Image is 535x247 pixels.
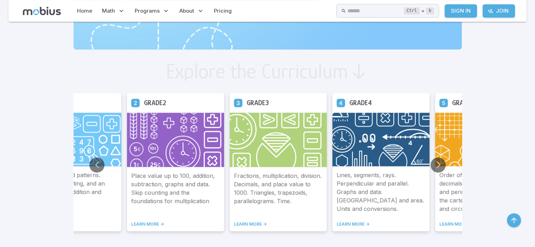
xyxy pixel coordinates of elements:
img: Grade 3 [230,112,327,167]
span: About [179,7,194,15]
h5: Grade 4 [349,97,372,108]
span: Math [102,7,115,15]
a: Home [75,3,94,19]
a: Pricing [212,3,234,19]
p: Lines, segments, rays. Perpendicular and parallel. Graphs and data. [GEOGRAPHIC_DATA] and area. U... [337,171,425,213]
button: Go to next slide [431,157,446,173]
p: Place value up to 100, addition, subtraction, graphs and data. Skip counting and the foundations ... [131,171,220,213]
kbd: k [426,7,434,14]
a: Grade 4 [337,98,345,107]
a: LEARN MORE -> [234,221,323,227]
a: LEARN MORE -> [28,221,117,227]
p: Fractions, multiplication, division. Decimals, and place value to 1000. Triangles, trapezoids, pa... [234,171,323,213]
a: Grade 5 [439,98,448,107]
a: LEARN MORE -> [337,221,425,227]
a: LEARN MORE -> [131,221,220,227]
img: Grade 5 [435,112,532,167]
a: Grade 3 [234,98,242,107]
div: + [404,7,434,15]
p: Order of operations, fractions, decimals. More complex area and perimeter. Number lines and the c... [439,171,528,213]
img: Grade 1 [24,112,121,167]
p: Basic shapes and patterns. Numeracy, counting, and an introduction to addition and subtraction. [28,171,117,213]
h2: Explore the Curriculum [166,61,348,82]
a: Sign In [445,4,477,18]
kbd: Ctrl [404,7,420,14]
h5: Grade 2 [144,97,166,108]
img: Grade 4 [332,112,429,167]
a: Join [483,4,515,18]
button: Go to previous slide [89,157,104,173]
img: Grade 2 [127,112,224,167]
span: Programs [135,7,160,15]
h5: Grade 5 [452,97,474,108]
a: Grade 2 [131,98,140,107]
a: LEARN MORE -> [439,221,528,227]
h5: Grade 3 [247,97,269,108]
